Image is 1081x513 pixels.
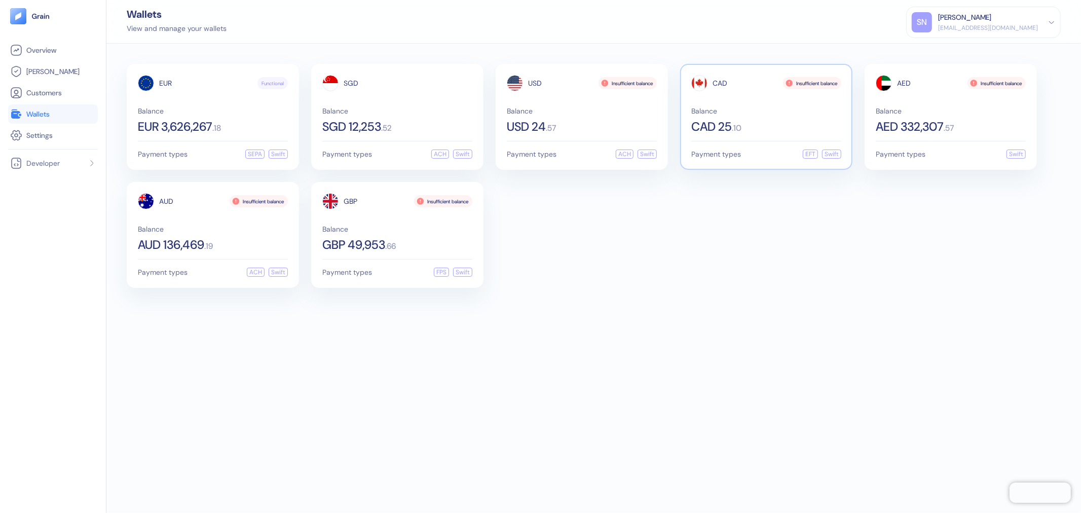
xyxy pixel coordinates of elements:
[507,107,657,115] span: Balance
[127,23,227,34] div: View and manage your wallets
[876,151,925,158] span: Payment types
[691,151,741,158] span: Payment types
[26,45,56,55] span: Overview
[938,12,991,23] div: [PERSON_NAME]
[245,150,265,159] div: SEPA
[897,80,911,87] span: AED
[938,23,1038,32] div: [EMAIL_ADDRESS][DOMAIN_NAME]
[322,226,472,233] span: Balance
[507,151,556,158] span: Payment types
[10,8,26,24] img: logo-tablet-V2.svg
[944,124,954,132] span: . 57
[322,121,381,133] span: SGD 12,253
[159,80,172,87] span: EUR
[507,121,546,133] span: USD 24
[546,124,556,132] span: . 57
[912,12,932,32] div: SN
[1010,483,1071,503] iframe: Chatra live chat
[26,130,53,140] span: Settings
[26,158,60,168] span: Developer
[159,198,173,205] span: AUD
[10,65,96,78] a: [PERSON_NAME]
[127,9,227,19] div: Wallets
[385,242,396,250] span: . 66
[138,239,204,251] span: AUD 136,469
[344,198,357,205] span: GBP
[638,150,657,159] div: Swift
[138,226,288,233] span: Balance
[269,150,288,159] div: Swift
[269,268,288,277] div: Swift
[322,239,385,251] span: GBP 49,953
[262,80,284,87] span: Functional
[453,268,472,277] div: Swift
[431,150,449,159] div: ACH
[822,150,841,159] div: Swift
[967,77,1026,89] div: Insufficient balance
[212,124,221,132] span: . 18
[691,107,841,115] span: Balance
[138,151,188,158] span: Payment types
[138,269,188,276] span: Payment types
[434,268,449,277] div: FPS
[691,121,732,133] span: CAD 25
[876,121,944,133] span: AED 332,307
[528,80,542,87] span: USD
[138,121,212,133] span: EUR 3,626,267
[31,13,50,20] img: logo
[247,268,265,277] div: ACH
[10,44,96,56] a: Overview
[10,129,96,141] a: Settings
[10,87,96,99] a: Customers
[713,80,727,87] span: CAD
[26,109,50,119] span: Wallets
[414,195,472,207] div: Insufficient balance
[1007,150,1026,159] div: Swift
[783,77,841,89] div: Insufficient balance
[616,150,633,159] div: ACH
[732,124,741,132] span: . 10
[230,195,288,207] div: Insufficient balance
[322,151,372,158] span: Payment types
[10,108,96,120] a: Wallets
[381,124,392,132] span: . 52
[26,66,80,77] span: [PERSON_NAME]
[204,242,213,250] span: . 19
[803,150,818,159] div: EFT
[26,88,62,98] span: Customers
[876,107,1026,115] span: Balance
[344,80,358,87] span: SGD
[138,107,288,115] span: Balance
[599,77,657,89] div: Insufficient balance
[322,269,372,276] span: Payment types
[322,107,472,115] span: Balance
[453,150,472,159] div: Swift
